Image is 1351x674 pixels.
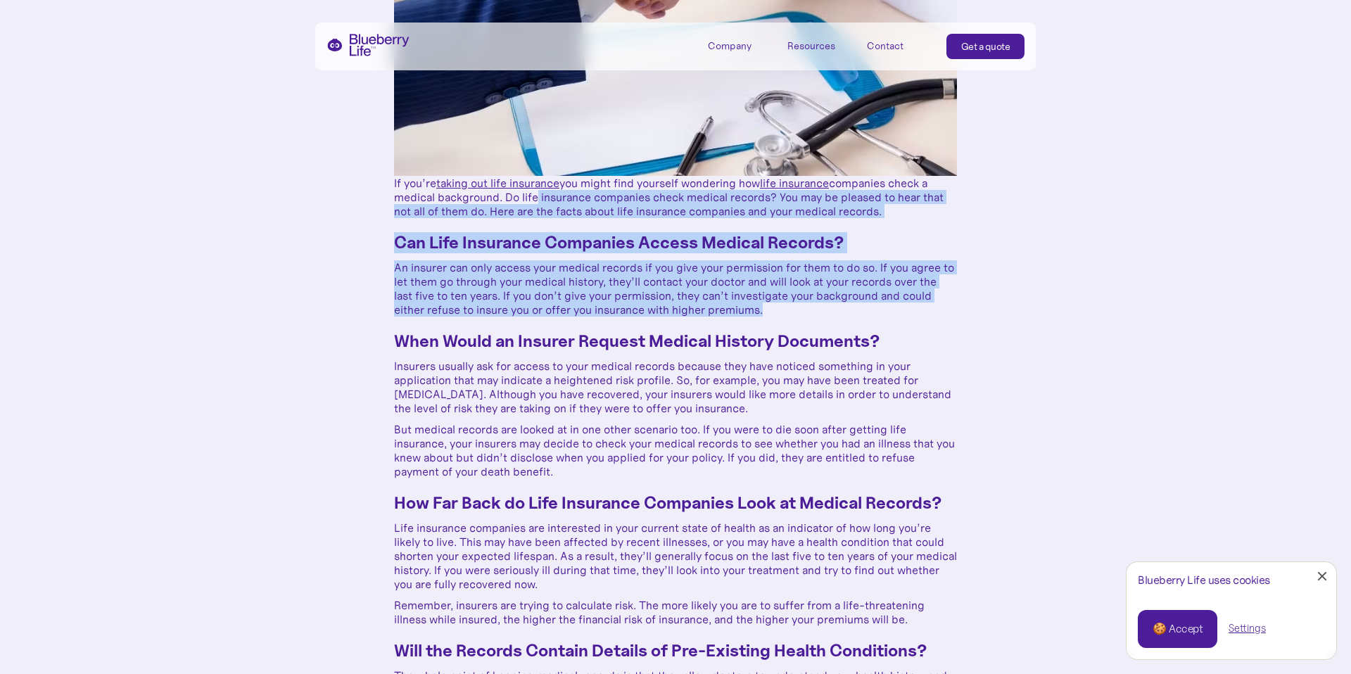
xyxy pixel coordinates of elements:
[787,40,835,52] div: Resources
[436,176,559,190] a: taking out life insurance
[394,492,957,514] h3: How Far Back do Life Insurance Companies Look at Medical Records?
[394,640,957,661] h3: Will the Records Contain Details of Pre-Existing Health Conditions?
[1308,562,1336,590] a: Close Cookie Popup
[1138,573,1325,587] div: Blueberry Life uses cookies
[394,176,957,218] p: If you’re you might find yourself wondering how companies check a medical background. Do life ins...
[394,521,957,591] p: Life insurance companies are interested in your current state of health as an indicator of how lo...
[708,40,751,52] div: Company
[760,176,829,190] a: life insurance
[394,232,957,253] h3: Can Life Insurance Companies Access Medical Records?
[1138,610,1217,648] a: 🍪 Accept
[1322,576,1323,577] div: Close Cookie Popup
[326,34,410,56] a: home
[1153,621,1203,637] div: 🍪 Accept
[867,34,930,57] a: Contact
[946,34,1025,59] a: Get a quote
[394,422,957,478] p: But medical records are looked at in one other scenario too. If you were to die soon after gettin...
[787,34,851,57] div: Resources
[961,39,1010,53] div: Get a quote
[867,40,903,52] div: Contact
[394,331,957,352] h3: When Would an Insurer Request Medical History Documents?
[394,359,957,415] p: Insurers usually ask for access to your medical records because they have noticed something in yo...
[394,260,957,317] p: An insurer can only access your medical records if you give your permission for them to do so. If...
[1229,621,1266,636] a: Settings
[708,34,771,57] div: Company
[394,598,957,626] p: Remember, insurers are trying to calculate risk. The more likely you are to suffer from a life-th...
